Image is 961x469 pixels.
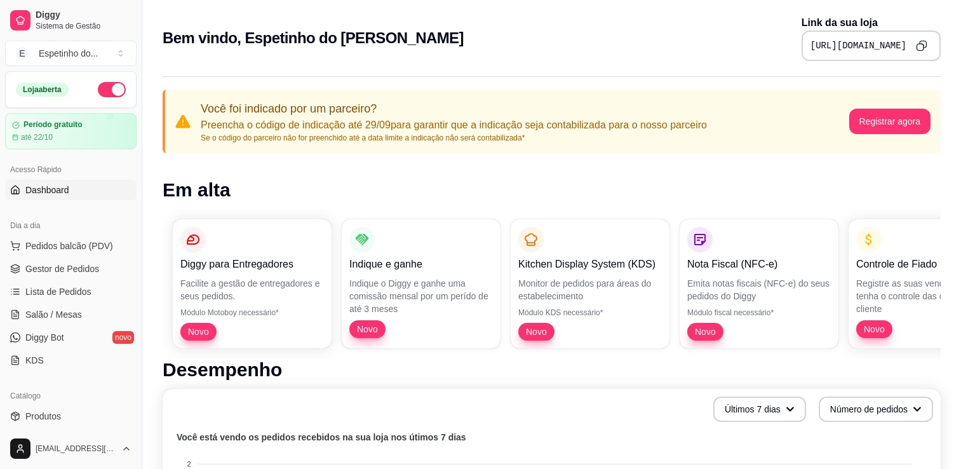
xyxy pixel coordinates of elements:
span: Salão / Mesas [25,308,82,321]
p: Indique o Diggy e ganhe uma comissão mensal por um perído de até 3 meses [349,277,493,315]
h1: Desempenho [163,358,941,381]
article: Período gratuito [24,120,83,130]
span: Gestor de Pedidos [25,262,99,275]
p: Kitchen Display System (KDS) [518,257,662,272]
button: Pedidos balcão (PDV) [5,236,137,256]
p: Módulo Motoboy necessário* [180,308,324,318]
button: Select a team [5,41,137,66]
p: Facilite a gestão de entregadores e seus pedidos. [180,277,324,302]
span: KDS [25,354,44,367]
p: Indique e ganhe [349,257,493,272]
p: Módulo fiscal necessário* [687,308,831,318]
div: Dia a dia [5,215,137,236]
button: Kitchen Display System (KDS)Monitor de pedidos para áreas do estabelecimentoMódulo KDS necessário... [511,219,669,348]
p: Monitor de pedidos para áreas do estabelecimento [518,277,662,302]
span: Sistema de Gestão [36,21,131,31]
text: Você está vendo os pedidos recebidos na sua loja nos útimos 7 dias [177,432,466,442]
h2: Bem vindo, Espetinho do [PERSON_NAME] [163,28,464,48]
span: Pedidos balcão (PDV) [25,240,113,252]
p: Preencha o código de indicação até 29/09 para garantir que a indicação seja contabilizada para o ... [201,118,707,133]
span: Lista de Pedidos [25,285,91,298]
p: Você foi indicado por um parceiro? [201,100,707,118]
h1: Em alta [163,179,941,201]
button: Diggy para EntregadoresFacilite a gestão de entregadores e seus pedidos.Módulo Motoboy necessário... [173,219,332,348]
a: KDS [5,350,137,370]
span: E [16,47,29,60]
div: Acesso Rápido [5,160,137,180]
p: Se o código do parceiro não for preenchido até a data limite a indicação não será contabilizada* [201,133,707,143]
button: Registrar agora [849,109,931,134]
a: Produtos [5,406,137,426]
a: Período gratuitoaté 22/10 [5,113,137,149]
a: Salão / Mesas [5,304,137,325]
p: Emita notas fiscais (NFC-e) do seus pedidos do Diggy [687,277,831,302]
a: Dashboard [5,180,137,200]
span: Produtos [25,410,61,423]
button: Nota Fiscal (NFC-e)Emita notas fiscais (NFC-e) do seus pedidos do DiggyMódulo fiscal necessário*Novo [680,219,838,348]
div: Catálogo [5,386,137,406]
pre: [URL][DOMAIN_NAME] [810,39,906,52]
button: Copy to clipboard [911,36,932,56]
p: Diggy para Entregadores [180,257,324,272]
span: Diggy [36,10,131,21]
button: Indique e ganheIndique o Diggy e ganhe uma comissão mensal por um perído de até 3 mesesNovo [342,219,501,348]
span: Novo [690,325,721,338]
button: Últimos 7 dias [713,397,806,422]
span: Diggy Bot [25,331,64,344]
span: Novo [183,325,214,338]
div: Loja aberta [16,83,69,97]
a: Diggy Botnovo [5,327,137,348]
span: Novo [352,323,383,336]
button: Número de pedidos [819,397,933,422]
span: Dashboard [25,184,69,196]
span: Novo [859,323,890,336]
p: Nota Fiscal (NFC-e) [687,257,831,272]
button: Alterar Status [98,82,126,97]
button: [EMAIL_ADDRESS][DOMAIN_NAME] [5,433,137,464]
span: Novo [521,325,552,338]
tspan: 2 [187,460,191,468]
a: DiggySistema de Gestão [5,5,137,36]
p: Link da sua loja [802,15,941,31]
div: Espetinho do ... [39,47,98,60]
article: até 22/10 [21,132,53,142]
span: [EMAIL_ADDRESS][DOMAIN_NAME] [36,444,116,454]
a: Gestor de Pedidos [5,259,137,279]
a: Lista de Pedidos [5,282,137,302]
p: Módulo KDS necessário* [518,308,662,318]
